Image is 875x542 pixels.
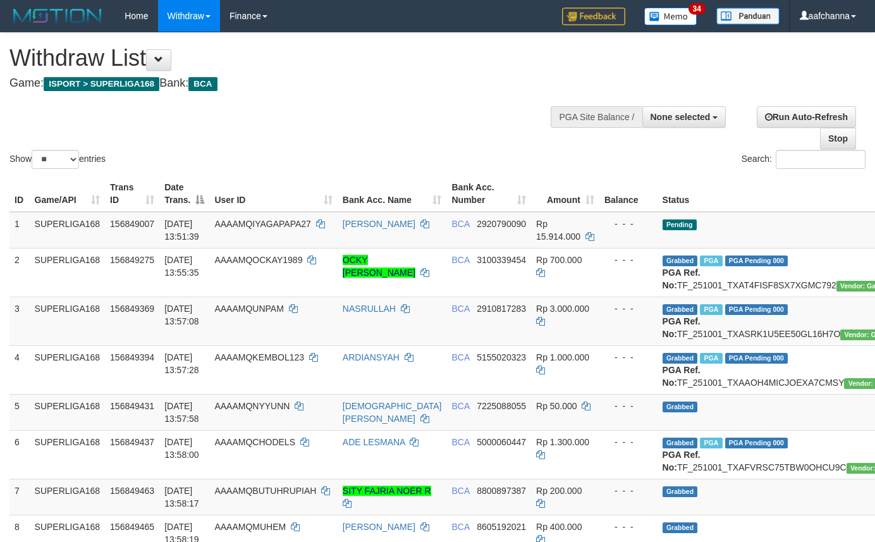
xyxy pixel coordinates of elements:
span: 156849463 [110,486,154,496]
a: SITY FAJRIA NOER R [343,486,431,496]
span: PGA Pending [725,256,788,266]
span: [DATE] 13:51:39 [164,219,199,242]
span: AAAAMQIYAGAPAPA27 [214,219,311,229]
td: SUPERLIGA168 [30,345,106,394]
div: - - - [604,302,652,315]
div: - - - [604,520,652,533]
td: SUPERLIGA168 [30,248,106,297]
label: Search: [742,150,866,169]
span: ISPORT > SUPERLIGA168 [44,77,159,91]
span: 156849369 [110,304,154,314]
th: Trans ID: activate to sort column ascending [105,176,159,212]
div: - - - [604,218,652,230]
span: Rp 1.300.000 [536,437,589,447]
span: Copy 5000060447 to clipboard [477,437,526,447]
button: None selected [642,106,726,128]
span: Rp 200.000 [536,486,582,496]
b: PGA Ref. No: [663,365,701,388]
input: Search: [776,150,866,169]
span: 156849431 [110,401,154,411]
span: Copy 2920790090 to clipboard [477,219,526,229]
b: PGA Ref. No: [663,450,701,472]
a: Stop [820,128,856,149]
span: PGA Pending [725,438,788,448]
span: Pending [663,219,697,230]
td: 7 [9,479,30,515]
span: AAAAMQCHODELS [214,437,295,447]
span: 156849394 [110,352,154,362]
span: Copy 3100339454 to clipboard [477,255,526,265]
span: Rp 3.000.000 [536,304,589,314]
div: - - - [604,400,652,412]
a: ARDIANSYAH [343,352,400,362]
a: NASRULLAH [343,304,396,314]
h1: Withdraw List [9,46,571,71]
th: Bank Acc. Number: activate to sort column ascending [446,176,531,212]
span: Copy 8605192021 to clipboard [477,522,526,532]
td: 6 [9,430,30,479]
span: BCA [451,401,469,411]
span: Marked by aafchhiseyha [700,304,722,315]
a: Run Auto-Refresh [757,106,856,128]
span: Grabbed [663,256,698,266]
span: [DATE] 13:58:00 [164,437,199,460]
span: 156849437 [110,437,154,447]
span: 34 [688,3,706,15]
span: Rp 50.000 [536,401,577,411]
div: PGA Site Balance / [551,106,642,128]
span: BCA [451,304,469,314]
span: [DATE] 13:57:58 [164,401,199,424]
span: AAAAMQKEMBOL123 [214,352,304,362]
label: Show entries [9,150,106,169]
th: Bank Acc. Name: activate to sort column ascending [338,176,447,212]
span: BCA [451,486,469,496]
th: Balance [599,176,658,212]
th: Date Trans.: activate to sort column descending [159,176,209,212]
span: Rp 700.000 [536,255,582,265]
img: MOTION_logo.png [9,6,106,25]
td: SUPERLIGA168 [30,430,106,479]
span: Marked by aafchhiseyha [700,256,722,266]
span: PGA Pending [725,304,788,315]
span: Copy 8800897387 to clipboard [477,486,526,496]
span: Grabbed [663,353,698,364]
span: BCA [451,255,469,265]
td: SUPERLIGA168 [30,212,106,249]
img: Button%20Memo.svg [644,8,697,25]
a: [PERSON_NAME] [343,522,415,532]
span: AAAAMQOCKAY1989 [214,255,302,265]
span: Grabbed [663,486,698,497]
a: OCKY [PERSON_NAME] [343,255,415,278]
th: Game/API: activate to sort column ascending [30,176,106,212]
span: AAAAMQUNPAM [214,304,283,314]
h4: Game: Bank: [9,77,571,90]
span: AAAAMQNYYUNN [214,401,290,411]
td: SUPERLIGA168 [30,394,106,430]
span: Copy 7225088055 to clipboard [477,401,526,411]
span: [DATE] 13:55:35 [164,255,199,278]
select: Showentries [32,150,79,169]
span: BCA [188,77,217,91]
span: Marked by aafchhiseyha [700,438,722,448]
span: Copy 2910817283 to clipboard [477,304,526,314]
span: [DATE] 13:57:08 [164,304,199,326]
a: [DEMOGRAPHIC_DATA][PERSON_NAME] [343,401,442,424]
div: - - - [604,436,652,448]
span: None selected [651,112,711,122]
img: panduan.png [716,8,780,25]
span: [DATE] 13:58:17 [164,486,199,508]
span: Rp 1.000.000 [536,352,589,362]
span: 156849465 [110,522,154,532]
div: - - - [604,351,652,364]
span: Grabbed [663,402,698,412]
span: [DATE] 13:57:28 [164,352,199,375]
span: BCA [451,219,469,229]
td: 4 [9,345,30,394]
div: - - - [604,484,652,497]
span: PGA Pending [725,353,788,364]
th: User ID: activate to sort column ascending [209,176,337,212]
span: Grabbed [663,304,698,315]
span: 156849275 [110,255,154,265]
span: Rp 400.000 [536,522,582,532]
a: [PERSON_NAME] [343,219,415,229]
